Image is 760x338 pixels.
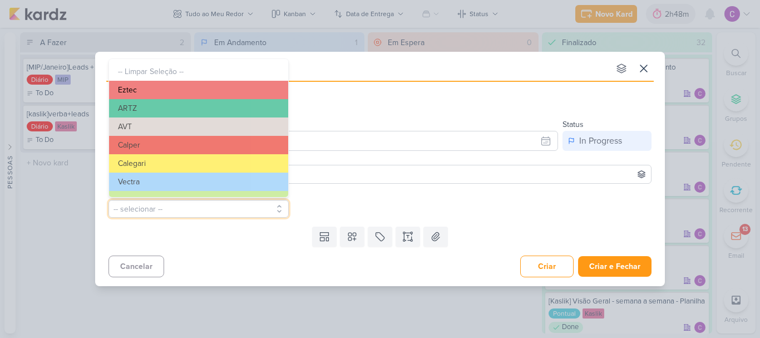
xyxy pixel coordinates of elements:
button: Calper [109,136,288,154]
div: In Progress [579,134,622,148]
label: Status [562,120,584,129]
button: Eztec [109,81,288,99]
button: ARTZ [109,99,288,117]
button: [PERSON_NAME] [109,191,288,209]
div: Colaboradores [108,153,652,165]
button: Calegari [109,154,288,173]
button: AVT [109,117,288,136]
input: Kard Sem Título [106,58,609,79]
input: Select a date [177,131,558,151]
button: Criar e Fechar [578,256,652,277]
button: In Progress [562,131,652,151]
button: Vectra [109,173,288,191]
button: [PERSON_NAME] [108,97,652,117]
button: Cancelar [108,256,164,277]
button: -- selecionar -- [108,200,289,218]
button: Criar [520,256,574,277]
input: Buscar [111,168,649,181]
